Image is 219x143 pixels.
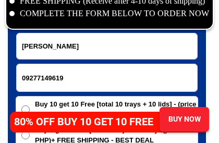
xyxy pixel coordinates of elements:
[160,114,209,125] div: BUY NOW
[9,7,210,20] li: COMPLETE THE FORM BELOW TO ORDER NOW
[21,105,30,114] input: Buy 10 get 10 Free [total 10 trays + 10 lids] - (price 1099 PHP)+ FREE SHIPPING - BEST DEAL
[35,99,198,120] span: Buy 10 get 10 Free [total 10 trays + 10 lids] - (price 1099 PHP)+ FREE SHIPPING - BEST DEAL
[17,64,197,91] input: Input phone_number
[14,114,164,129] h4: 80% OFF BUY 10 GET 10 FREE
[21,131,30,139] input: Buy 9 get 9 Free [total 9 trays + 9 lids] - (price 999 PHP)+ FREE SHIPPING - BEST DEAL
[17,33,197,59] input: Input full_name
